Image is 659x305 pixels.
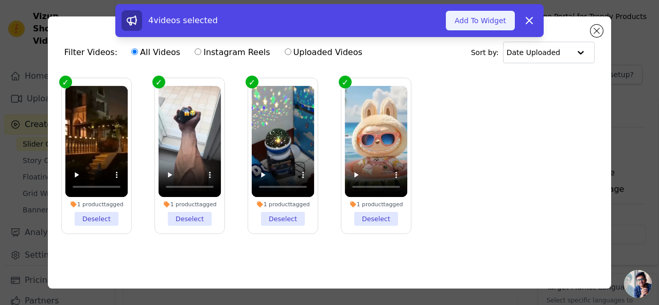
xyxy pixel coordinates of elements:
label: All Videos [131,46,181,59]
label: Instagram Reels [194,46,270,59]
div: 1 product tagged [252,201,315,208]
div: Filter Videos: [64,41,368,64]
span: 4 videos selected [148,15,218,25]
div: 1 product tagged [159,201,221,208]
div: 1 product tagged [345,201,408,208]
button: Add To Widget [446,11,515,30]
label: Uploaded Videos [284,46,363,59]
div: 1 product tagged [65,201,128,208]
div: Open chat [624,270,652,298]
div: Sort by: [471,42,595,63]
